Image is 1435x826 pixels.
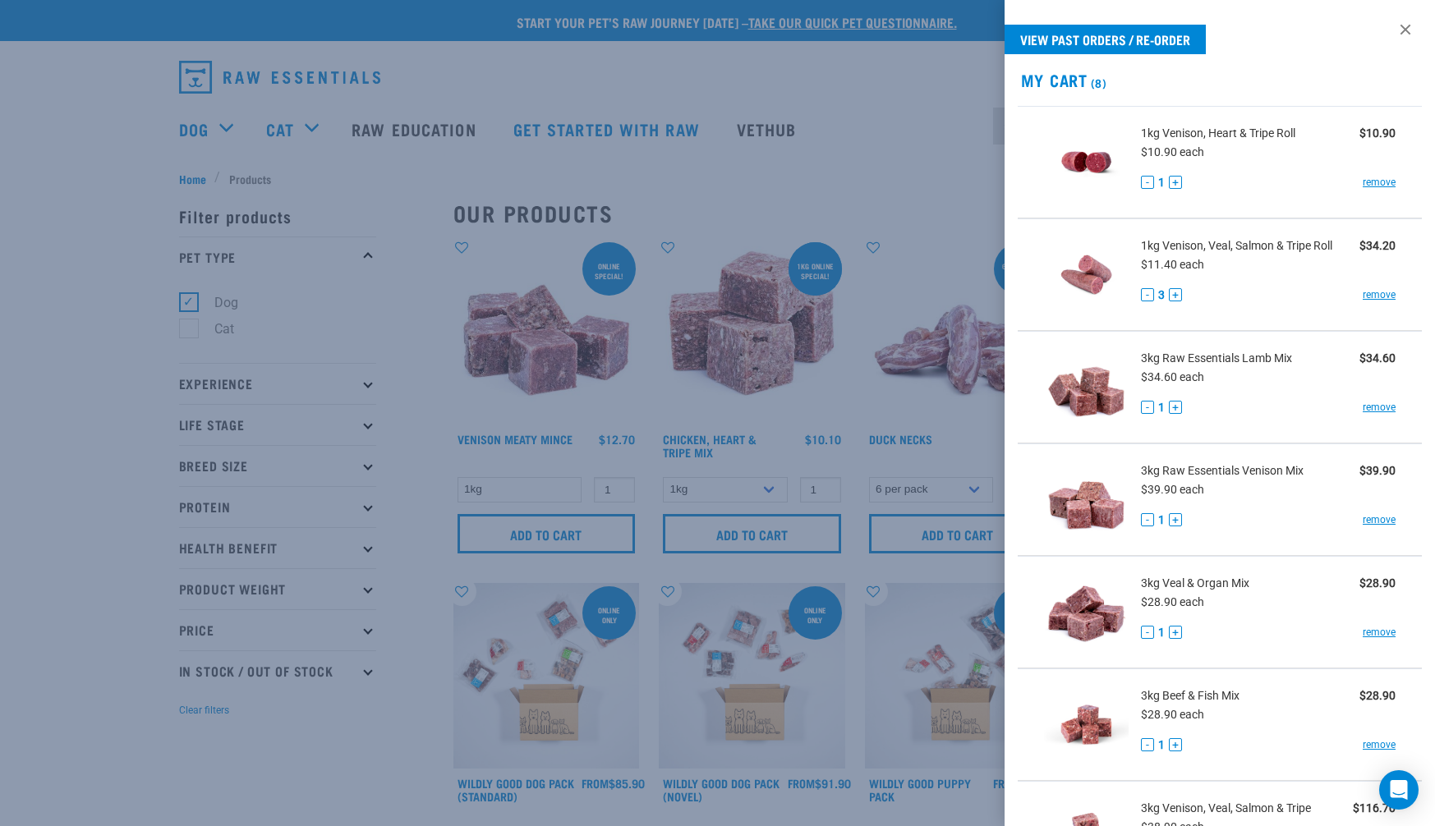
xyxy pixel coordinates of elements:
[1169,513,1182,526] button: +
[1044,682,1129,767] img: Beef & Fish Mix
[1141,575,1249,592] span: 3kg Veal & Organ Mix
[1141,350,1292,367] span: 3kg Raw Essentials Lamb Mix
[1363,175,1396,190] a: remove
[1363,400,1396,415] a: remove
[1353,801,1396,815] strong: $116.70
[1158,287,1165,304] span: 3
[1005,25,1206,54] a: View past orders / re-order
[1359,689,1396,702] strong: $28.90
[1169,401,1182,414] button: +
[1158,174,1165,191] span: 1
[1158,624,1165,641] span: 1
[1141,483,1204,496] span: $39.90 each
[1141,401,1154,414] button: -
[1158,737,1165,754] span: 1
[1141,370,1204,383] span: $34.60 each
[1044,232,1129,317] img: Venison, Veal, Salmon & Tripe Roll
[1141,258,1204,271] span: $11.40 each
[1141,595,1204,608] span: $28.90 each
[1088,80,1107,85] span: (8)
[1359,351,1396,365] strong: $34.60
[1141,237,1332,255] span: 1kg Venison, Veal, Salmon & Tripe Roll
[1141,176,1154,189] button: -
[1141,800,1311,817] span: 3kg Venison, Veal, Salmon & Tripe
[1044,570,1129,654] img: Veal & Organ Mix
[1005,71,1435,89] h2: My Cart
[1044,120,1129,204] img: Venison, Heart & Tripe Roll
[1169,738,1182,751] button: +
[1359,126,1396,140] strong: $10.90
[1141,708,1204,721] span: $28.90 each
[1141,288,1154,301] button: -
[1359,464,1396,477] strong: $39.90
[1359,576,1396,590] strong: $28.90
[1141,687,1240,704] span: 3kg Beef & Fish Mix
[1044,457,1129,542] img: Raw Essentials Venison Mix
[1141,145,1204,158] span: $10.90 each
[1141,125,1295,142] span: 1kg Venison, Heart & Tripe Roll
[1141,462,1304,480] span: 3kg Raw Essentials Venison Mix
[1169,176,1182,189] button: +
[1169,626,1182,639] button: +
[1141,738,1154,751] button: -
[1158,512,1165,529] span: 1
[1141,513,1154,526] button: -
[1158,399,1165,416] span: 1
[1363,625,1396,640] a: remove
[1379,770,1419,810] div: Open Intercom Messenger
[1169,288,1182,301] button: +
[1044,345,1129,429] img: Raw Essentials Lamb Mix
[1363,737,1396,752] a: remove
[1141,626,1154,639] button: -
[1359,239,1396,252] strong: $34.20
[1363,287,1396,302] a: remove
[1363,512,1396,527] a: remove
